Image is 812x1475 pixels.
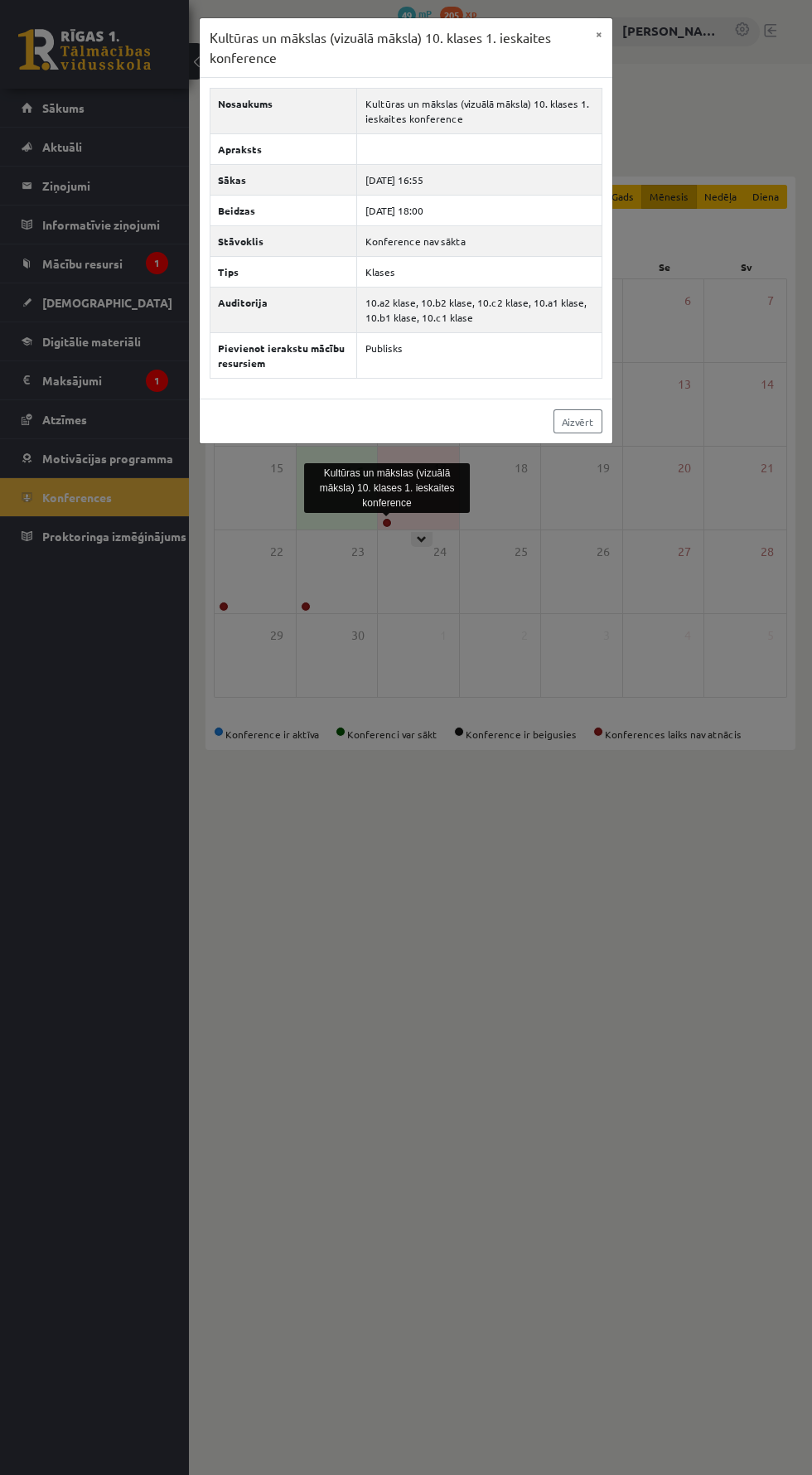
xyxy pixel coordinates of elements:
td: Konference nav sākta [357,226,602,257]
th: Stāvoklis [210,226,357,257]
th: Beidzas [210,196,357,226]
td: [DATE] 18:00 [357,196,602,226]
th: Tips [210,257,357,288]
th: Nosaukums [210,89,357,134]
td: Publisks [357,333,602,379]
td: Kultūras un mākslas (vizuālā māksla) 10. klases 1. ieskaites konference [357,89,602,134]
th: Sākas [210,165,357,196]
td: Klases [357,257,602,288]
th: Auditorija [210,288,357,333]
td: 10.a2 klase, 10.b2 klase, 10.c2 klase, 10.a1 klase, 10.b1 klase, 10.c1 klase [357,288,602,333]
h3: Kultūras un mākslas (vizuālā māksla) 10. klases 1. ieskaites konference [210,28,586,67]
th: Pievienot ierakstu mācību resursiem [210,333,357,379]
div: Kultūras un mākslas (vizuālā māksla) 10. klases 1. ieskaites konference [304,463,470,513]
td: [DATE] 16:55 [357,165,602,196]
th: Apraksts [210,134,357,165]
button: × [586,18,612,50]
a: Aizvērt [553,409,602,433]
